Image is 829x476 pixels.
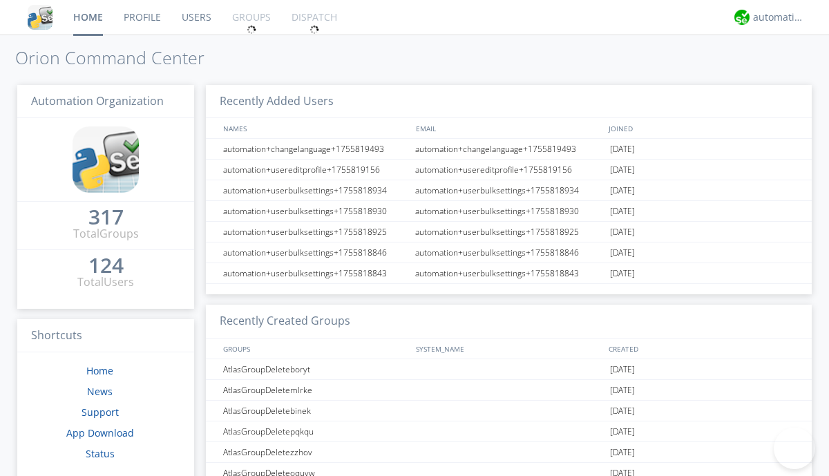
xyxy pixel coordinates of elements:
[86,447,115,460] a: Status
[753,10,805,24] div: automation+atlas
[774,428,815,469] iframe: Toggle Customer Support
[88,258,124,274] a: 124
[206,442,812,463] a: AtlasGroupDeletezzhov[DATE]
[206,401,812,421] a: AtlasGroupDeletebinek[DATE]
[206,222,812,242] a: automation+userbulksettings+1755818925automation+userbulksettings+1755818925[DATE]
[206,180,812,201] a: automation+userbulksettings+1755818934automation+userbulksettings+1755818934[DATE]
[220,222,411,242] div: automation+userbulksettings+1755818925
[206,242,812,263] a: automation+userbulksettings+1755818846automation+userbulksettings+1755818846[DATE]
[220,339,409,359] div: GROUPS
[412,263,607,283] div: automation+userbulksettings+1755818843
[206,421,812,442] a: AtlasGroupDeletepqkqu[DATE]
[412,201,607,221] div: automation+userbulksettings+1755818930
[88,210,124,224] div: 317
[309,25,319,35] img: spin.svg
[73,126,139,193] img: cddb5a64eb264b2086981ab96f4c1ba7
[220,442,411,462] div: AtlasGroupDeletezzhov
[412,118,605,138] div: EMAIL
[220,160,411,180] div: automation+usereditprofile+1755819156
[88,258,124,272] div: 124
[73,226,139,242] div: Total Groups
[610,359,635,380] span: [DATE]
[220,421,411,441] div: AtlasGroupDeletepqkqu
[220,201,411,221] div: automation+userbulksettings+1755818930
[412,339,605,359] div: SYSTEM_NAME
[220,359,411,379] div: AtlasGroupDeleteboryt
[610,242,635,263] span: [DATE]
[220,401,411,421] div: AtlasGroupDeletebinek
[610,222,635,242] span: [DATE]
[66,426,134,439] a: App Download
[17,319,194,353] h3: Shortcuts
[610,160,635,180] span: [DATE]
[206,201,812,222] a: automation+userbulksettings+1755818930automation+userbulksettings+1755818930[DATE]
[610,380,635,401] span: [DATE]
[734,10,750,25] img: d2d01cd9b4174d08988066c6d424eccd
[206,380,812,401] a: AtlasGroupDeletemlrke[DATE]
[77,274,134,290] div: Total Users
[610,421,635,442] span: [DATE]
[220,242,411,263] div: automation+userbulksettings+1755818846
[412,160,607,180] div: automation+usereditprofile+1755819156
[220,118,409,138] div: NAMES
[206,359,812,380] a: AtlasGroupDeleteboryt[DATE]
[610,180,635,201] span: [DATE]
[220,139,411,159] div: automation+changelanguage+1755819493
[610,401,635,421] span: [DATE]
[87,385,113,398] a: News
[605,118,799,138] div: JOINED
[220,263,411,283] div: automation+userbulksettings+1755818843
[28,5,53,30] img: cddb5a64eb264b2086981ab96f4c1ba7
[31,93,164,108] span: Automation Organization
[610,442,635,463] span: [DATE]
[412,222,607,242] div: automation+userbulksettings+1755818925
[412,180,607,200] div: automation+userbulksettings+1755818934
[206,160,812,180] a: automation+usereditprofile+1755819156automation+usereditprofile+1755819156[DATE]
[610,139,635,160] span: [DATE]
[412,242,607,263] div: automation+userbulksettings+1755818846
[605,339,799,359] div: CREATED
[88,210,124,226] a: 317
[610,201,635,222] span: [DATE]
[82,406,119,419] a: Support
[206,263,812,284] a: automation+userbulksettings+1755818843automation+userbulksettings+1755818843[DATE]
[206,139,812,160] a: automation+changelanguage+1755819493automation+changelanguage+1755819493[DATE]
[412,139,607,159] div: automation+changelanguage+1755819493
[206,305,812,339] h3: Recently Created Groups
[220,180,411,200] div: automation+userbulksettings+1755818934
[86,364,113,377] a: Home
[220,380,411,400] div: AtlasGroupDeletemlrke
[610,263,635,284] span: [DATE]
[206,85,812,119] h3: Recently Added Users
[247,25,256,35] img: spin.svg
